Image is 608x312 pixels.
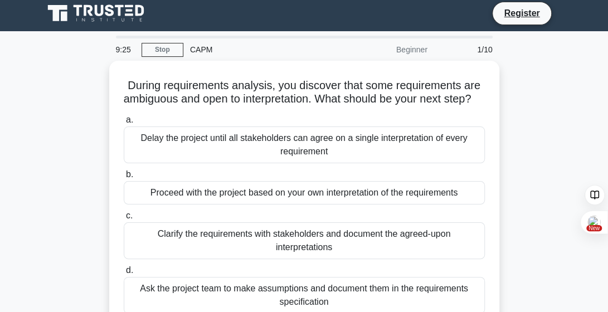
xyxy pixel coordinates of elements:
[337,38,434,61] div: Beginner
[434,38,499,61] div: 1/10
[183,38,337,61] div: CAPM
[124,222,485,259] div: Clarify the requirements with stakeholders and document the agreed-upon interpretations
[124,181,485,204] div: Proceed with the project based on your own interpretation of the requirements
[109,38,142,61] div: 9:25
[497,6,546,20] a: Register
[123,79,486,106] h5: During requirements analysis, you discover that some requirements are ambiguous and open to inter...
[126,169,133,179] span: b.
[142,43,183,57] a: Stop
[126,115,133,124] span: a.
[126,265,133,275] span: d.
[124,126,485,163] div: Delay the project until all stakeholders can agree on a single interpretation of every requirement
[126,211,133,220] span: c.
